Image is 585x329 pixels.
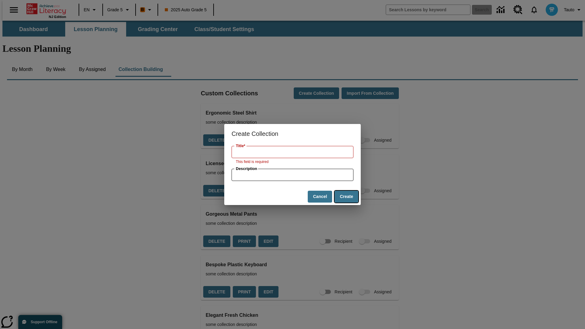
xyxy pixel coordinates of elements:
[236,143,245,149] label: Title
[236,166,257,172] label: Description
[224,124,361,143] h2: Create Collection
[308,191,332,203] button: Cancel
[236,159,349,165] p: This field is required
[335,191,358,203] button: Create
